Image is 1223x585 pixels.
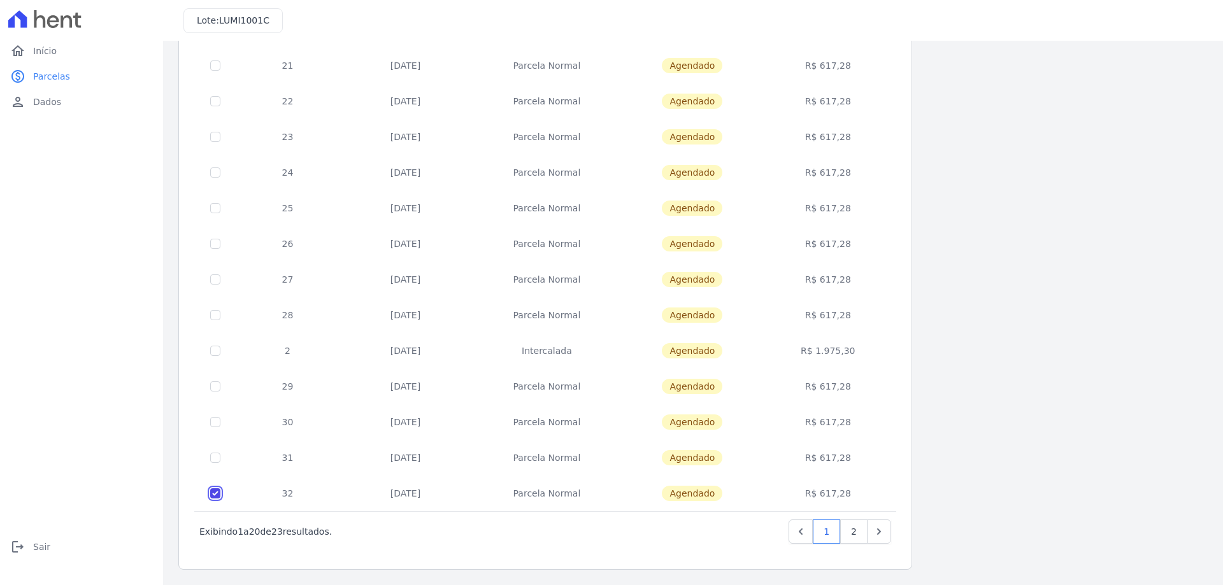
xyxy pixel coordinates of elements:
[5,38,158,64] a: homeInício
[471,440,622,476] td: Parcela Normal
[762,297,894,333] td: R$ 617,28
[867,519,891,544] a: Next
[762,333,894,369] td: R$ 1.975,30
[471,226,622,262] td: Parcela Normal
[10,94,25,109] i: person
[762,48,894,83] td: R$ 617,28
[762,83,894,119] td: R$ 617,28
[340,190,471,226] td: [DATE]
[471,404,622,440] td: Parcela Normal
[662,343,722,358] span: Agendado
[236,48,340,83] td: 21
[33,70,70,83] span: Parcelas
[662,94,722,109] span: Agendado
[762,440,894,476] td: R$ 617,28
[236,369,340,404] td: 29
[236,83,340,119] td: 22
[471,155,622,190] td: Parcela Normal
[33,540,50,553] span: Sair
[471,369,622,404] td: Parcela Normal
[236,155,340,190] td: 24
[662,307,722,323] span: Agendado
[762,369,894,404] td: R$ 617,28
[271,526,283,537] span: 23
[471,333,622,369] td: Intercalada
[762,476,894,511] td: R$ 617,28
[340,333,471,369] td: [DATE]
[340,476,471,511] td: [DATE]
[236,119,340,155] td: 23
[762,262,894,297] td: R$ 617,28
[813,519,840,544] a: 1
[471,83,622,119] td: Parcela Normal
[236,262,340,297] td: 27
[236,297,340,333] td: 28
[662,129,722,144] span: Agendado
[471,262,622,297] td: Parcela Normal
[5,534,158,560] a: logoutSair
[471,48,622,83] td: Parcela Normal
[340,297,471,333] td: [DATE]
[662,201,722,216] span: Agendado
[762,226,894,262] td: R$ 617,28
[340,155,471,190] td: [DATE]
[5,64,158,89] a: paidParcelas
[762,404,894,440] td: R$ 617,28
[340,119,471,155] td: [DATE]
[10,539,25,554] i: logout
[236,476,340,511] td: 32
[662,450,722,465] span: Agendado
[236,190,340,226] td: 25
[471,476,622,511] td: Parcela Normal
[662,272,722,287] span: Agendado
[471,190,622,226] td: Parcela Normal
[340,226,471,262] td: [DATE]
[662,486,722,501] span: Agendado
[197,14,269,27] h3: Lote:
[33,45,57,57] span: Início
[662,379,722,394] span: Agendado
[10,69,25,84] i: paid
[340,83,471,119] td: [DATE]
[199,525,332,538] p: Exibindo a de resultados.
[471,119,622,155] td: Parcela Normal
[340,404,471,440] td: [DATE]
[238,526,243,537] span: 1
[662,58,722,73] span: Agendado
[236,440,340,476] td: 31
[236,226,340,262] td: 26
[662,414,722,430] span: Agendado
[471,297,622,333] td: Parcela Normal
[340,440,471,476] td: [DATE]
[762,190,894,226] td: R$ 617,28
[10,43,25,59] i: home
[249,526,261,537] span: 20
[762,155,894,190] td: R$ 617,28
[340,48,471,83] td: [DATE]
[789,519,813,544] a: Previous
[236,333,340,369] td: 2
[236,404,340,440] td: 30
[5,89,158,115] a: personDados
[762,119,894,155] td: R$ 617,28
[340,262,471,297] td: [DATE]
[662,165,722,180] span: Agendado
[840,519,868,544] a: 2
[662,236,722,251] span: Agendado
[219,15,269,25] span: LUMI1001C
[33,95,61,108] span: Dados
[340,369,471,404] td: [DATE]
